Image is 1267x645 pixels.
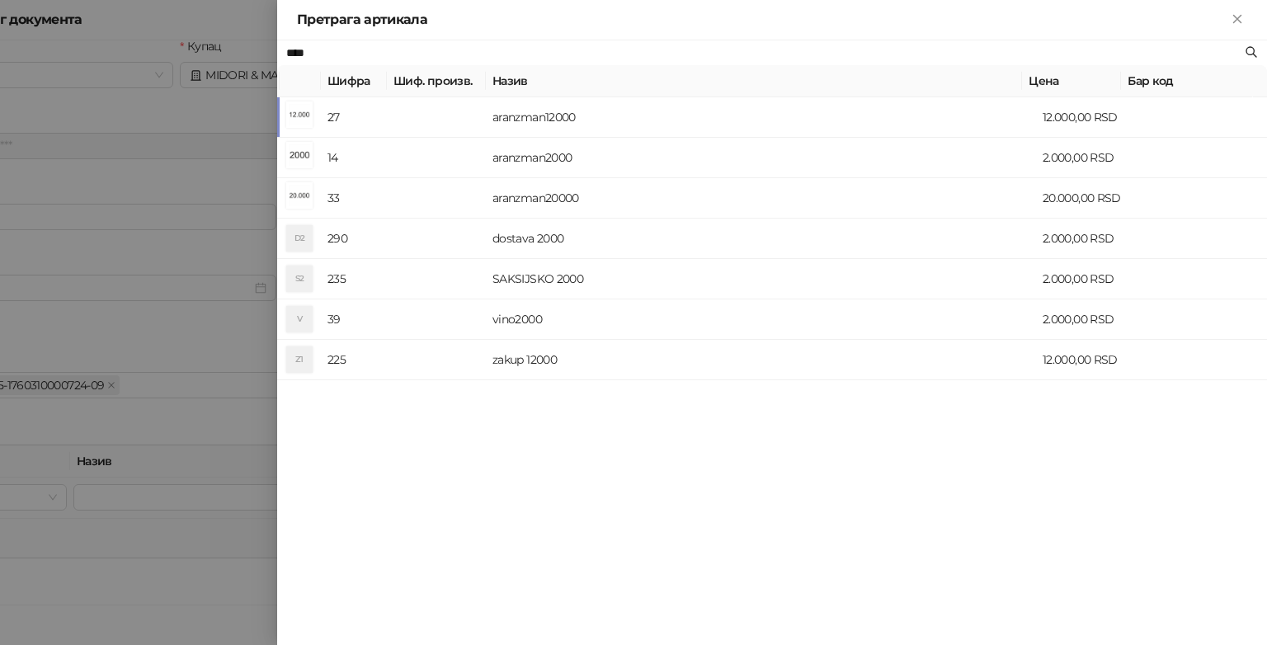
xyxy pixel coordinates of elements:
[286,225,313,252] div: D2
[1036,138,1135,178] td: 2.000,00 RSD
[321,299,387,340] td: 39
[1036,97,1135,138] td: 12.000,00 RSD
[297,10,1227,30] div: Претрага артикала
[486,178,1036,219] td: aranzman20000
[321,340,387,380] td: 225
[321,178,387,219] td: 33
[286,346,313,373] div: Z1
[1036,219,1135,259] td: 2.000,00 RSD
[1036,340,1135,380] td: 12.000,00 RSD
[486,340,1036,380] td: zakup 12000
[486,65,1022,97] th: Назив
[286,306,313,332] div: V
[486,138,1036,178] td: aranzman2000
[321,219,387,259] td: 290
[1227,10,1247,30] button: Close
[321,97,387,138] td: 27
[486,219,1036,259] td: dostava 2000
[486,97,1036,138] td: aranzman12000
[1036,178,1135,219] td: 20.000,00 RSD
[286,266,313,292] div: S2
[486,299,1036,340] td: vino2000
[1036,299,1135,340] td: 2.000,00 RSD
[1022,65,1121,97] th: Цена
[1121,65,1253,97] th: Бар код
[1036,259,1135,299] td: 2.000,00 RSD
[321,259,387,299] td: 235
[321,138,387,178] td: 14
[321,65,387,97] th: Шифра
[486,259,1036,299] td: SAKSIJSKO 2000
[387,65,486,97] th: Шиф. произв.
